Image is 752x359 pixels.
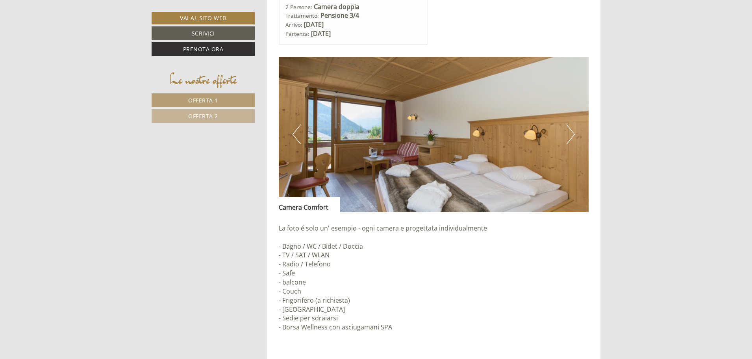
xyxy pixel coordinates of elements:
[12,23,126,29] div: [GEOGRAPHIC_DATA]
[311,29,331,38] b: [DATE]
[285,3,312,11] small: 2 Persone:
[12,38,126,44] small: 08:37
[152,26,255,40] a: Scrivici
[314,2,359,11] b: Camera doppia
[188,97,218,104] span: Offerta 1
[304,20,324,29] b: [DATE]
[152,42,255,56] a: Prenota ora
[320,11,359,20] b: Pensione 3/4
[188,112,218,120] span: Offerta 2
[152,70,255,89] div: Le nostre offerte
[279,224,589,332] p: La foto é solo un' esempio - ogni camera e progettata individualmente - Bagno / WC / Bidet / Docc...
[271,208,311,221] button: Invia
[279,57,589,212] img: image
[137,6,173,19] div: martedì
[279,197,340,212] div: Camera Comfort
[285,30,309,37] small: Partenza:
[293,125,301,144] button: Previous
[285,21,302,28] small: Arrivo:
[6,21,130,45] div: Buon giorno, come possiamo aiutarla?
[285,12,319,19] small: Trattamento:
[152,12,255,24] a: Vai al sito web
[567,125,575,144] button: Next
